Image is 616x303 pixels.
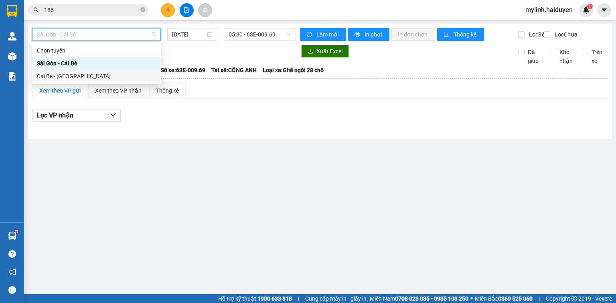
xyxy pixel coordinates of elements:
[571,296,577,301] span: copyright
[454,30,478,39] span: Thống kê
[25,33,38,43] div: 1.430.000
[587,4,593,9] sup: 1
[526,30,547,39] span: Lọc Rồi
[15,230,18,233] sup: 1
[37,72,156,81] div: Cái Bè - [GEOGRAPHIC_DATA]
[33,7,39,13] span: search
[301,45,349,58] button: downloadXuất Excel
[8,286,16,294] span: message
[37,59,156,68] div: Sài Gòn - Cái Bè
[39,86,81,95] div: Xem theo VP gửi
[395,295,468,302] strong: 0708 023 035 - 0935 103 250
[7,33,25,63] div: Tổng phải thu :
[370,294,468,303] span: Miền Nam
[355,32,361,38] span: printer
[583,6,590,14] img: icon-new-feature
[298,294,299,303] span: |
[437,28,484,41] button: bar-chartThống kê
[263,66,324,75] span: Loại xe: Ghế ngồi 28 chỗ
[539,294,540,303] span: |
[161,66,205,75] span: Số xe: 63E-009.69
[184,7,189,13] span: file-add
[140,7,145,12] span: close-circle
[8,268,16,276] span: notification
[7,13,25,23] div: Chưa :
[172,30,205,39] input: 13/10/2025
[305,294,368,303] span: Cung cấp máy in - giấy in:
[8,250,16,258] span: question-circle
[32,109,121,122] button: Lọc VP nhận
[551,30,579,39] span: Lọc Chưa
[597,3,611,17] button: caret-down
[229,28,292,40] span: 05:30 - 63E-009.69
[32,44,161,57] div: Chọn tuyến
[198,3,212,17] button: aim
[38,33,51,43] div: VND
[8,232,16,240] img: warehouse-icon
[300,28,346,41] button: syncLàm mới
[556,48,576,65] span: Kho nhận
[588,48,608,65] span: Trên xe
[444,32,450,38] span: bar-chart
[37,46,156,55] div: Chọn tuyến
[475,294,533,303] span: Miền Bắc
[470,297,473,300] span: ⚪️
[7,5,17,17] img: logo-vxr
[519,5,579,15] span: mylinh.haiduyen
[316,30,340,39] span: Làm mới
[110,112,116,118] span: down
[161,3,175,17] button: plus
[32,57,161,70] div: Sài Gòn - Cái Bè
[391,28,435,41] button: In đơn chọn
[601,6,608,14] span: caret-down
[365,30,383,39] span: In phơi
[91,13,104,23] div: VND
[37,28,156,40] span: Sài Gòn - Cái Bè
[25,13,38,23] div: 30.000
[180,3,194,17] button: file-add
[78,13,91,23] div: 1.400.000
[525,48,544,65] span: Đã giao
[95,86,142,95] div: Xem theo VP nhận
[8,52,16,61] img: warehouse-icon
[257,295,292,302] strong: 1900 633 818
[156,86,179,95] div: Thống kê
[38,13,51,23] div: VND
[588,4,591,9] span: 1
[60,13,78,33] div: Thu hộ :
[44,6,139,14] input: Tìm tên, số ĐT hoặc mã đơn
[498,295,533,302] strong: 0369 525 060
[218,294,292,303] span: Hỗ trợ kỹ thuật:
[348,28,389,41] button: printerIn phơi
[211,66,257,75] span: Tài xế: CÔNG ANH
[32,70,161,83] div: Cái Bè - Sài Gòn
[8,72,16,81] img: solution-icon
[202,7,208,13] span: aim
[37,110,73,120] span: Lọc VP nhận
[8,32,16,40] img: warehouse-icon
[306,32,313,38] span: sync
[140,6,145,14] span: close-circle
[165,7,171,13] span: plus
